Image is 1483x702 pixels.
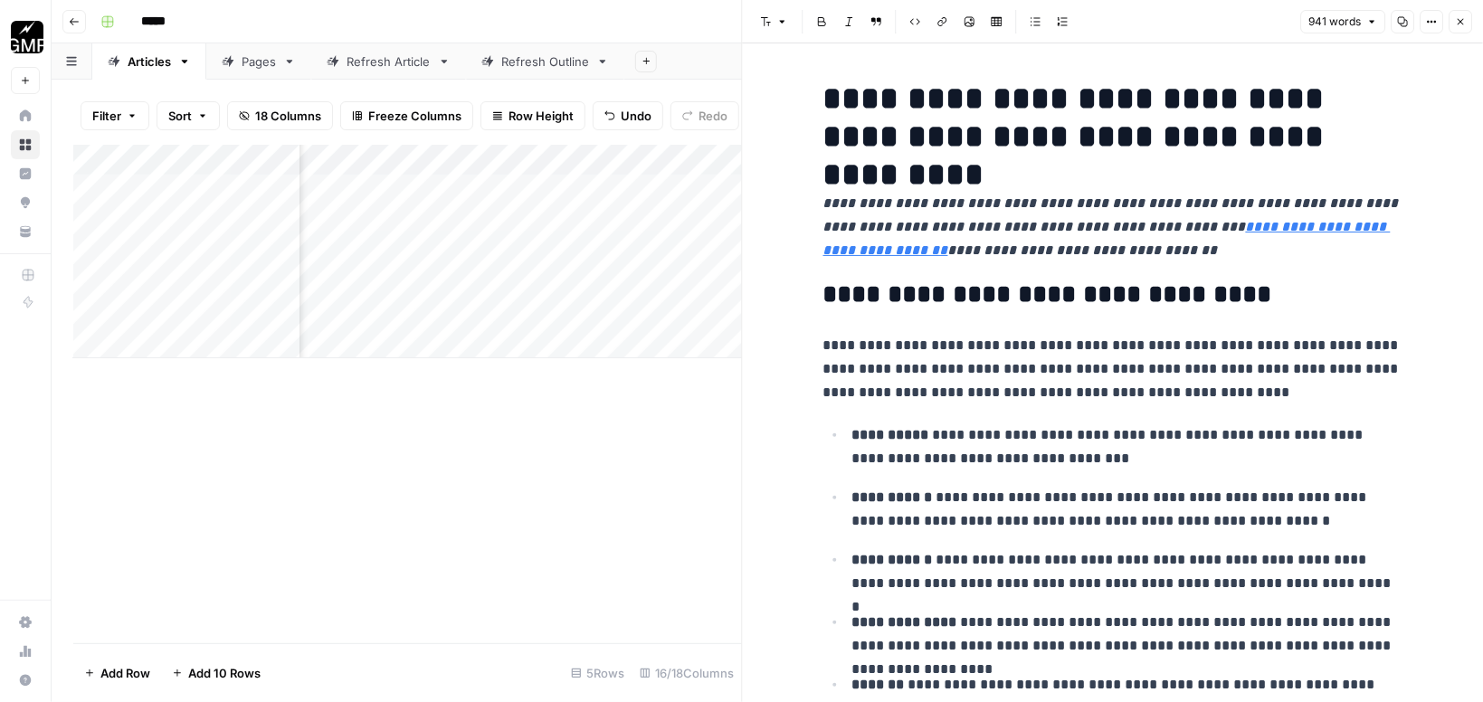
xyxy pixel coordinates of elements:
[157,101,220,130] button: Sort
[11,637,40,666] a: Usage
[242,52,276,71] div: Pages
[466,43,624,80] a: Refresh Outline
[593,101,663,130] button: Undo
[100,664,150,682] span: Add Row
[311,43,466,80] a: Refresh Article
[509,107,574,125] span: Row Height
[92,107,121,125] span: Filter
[11,188,40,217] a: Opportunities
[670,101,739,130] button: Redo
[11,101,40,130] a: Home
[227,101,333,130] button: 18 Columns
[621,107,651,125] span: Undo
[11,14,40,60] button: Workspace: Growth Marketing Pro
[1308,14,1361,30] span: 941 words
[92,43,206,80] a: Articles
[632,659,742,688] div: 16/18 Columns
[1300,10,1385,33] button: 941 words
[368,107,461,125] span: Freeze Columns
[480,101,585,130] button: Row Height
[206,43,311,80] a: Pages
[501,52,589,71] div: Refresh Outline
[81,101,149,130] button: Filter
[699,107,727,125] span: Redo
[340,101,473,130] button: Freeze Columns
[11,159,40,188] a: Insights
[11,608,40,637] a: Settings
[11,130,40,159] a: Browse
[128,52,171,71] div: Articles
[11,666,40,695] button: Help + Support
[168,107,192,125] span: Sort
[188,664,261,682] span: Add 10 Rows
[255,107,321,125] span: 18 Columns
[161,659,271,688] button: Add 10 Rows
[11,21,43,53] img: Growth Marketing Pro Logo
[11,217,40,246] a: Your Data
[347,52,431,71] div: Refresh Article
[564,659,632,688] div: 5 Rows
[73,659,161,688] button: Add Row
